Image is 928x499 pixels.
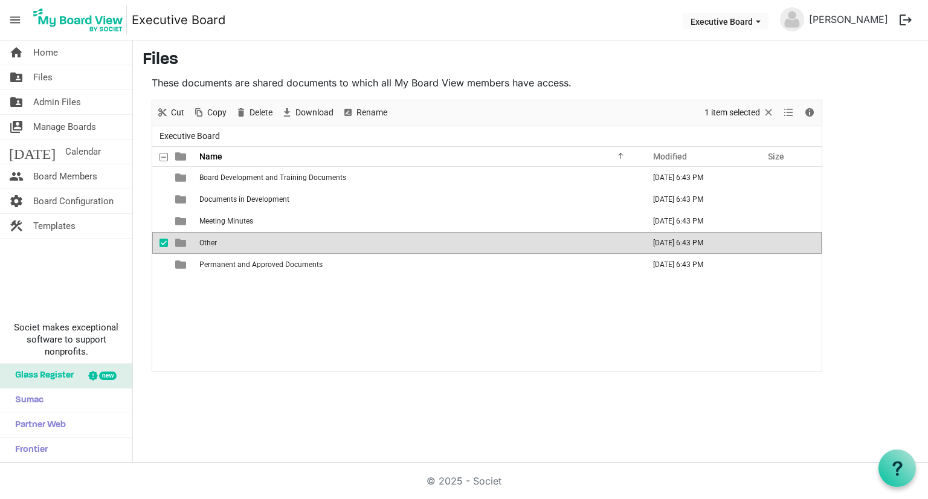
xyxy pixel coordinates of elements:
[99,372,117,380] div: new
[9,140,56,164] span: [DATE]
[33,115,96,139] span: Manage Boards
[427,475,501,487] a: © 2025 - Societ
[9,214,24,238] span: construction
[65,140,101,164] span: Calendar
[33,164,97,188] span: Board Members
[152,232,168,254] td: checkbox
[804,7,893,31] a: [PERSON_NAME]
[248,105,274,120] span: Delete
[780,7,804,31] img: no-profile-picture.svg
[640,167,755,188] td: September 02, 2025 6:43 PM column header Modified
[199,217,253,225] span: Meeting Minutes
[799,100,820,126] div: Details
[152,76,822,90] p: These documents are shared documents to which all My Board View members have access.
[9,40,24,65] span: home
[157,129,222,144] span: Executive Board
[755,210,822,232] td: is template cell column header Size
[9,90,24,114] span: folder_shared
[231,100,277,126] div: Delete
[340,105,390,120] button: Rename
[152,254,168,275] td: checkbox
[199,152,222,161] span: Name
[703,105,777,120] button: Selection
[233,105,275,120] button: Delete
[168,254,196,275] td: is template cell column header type
[196,210,640,232] td: Meeting Minutes is template cell column header Name
[755,254,822,275] td: is template cell column header Size
[168,232,196,254] td: is template cell column header type
[355,105,388,120] span: Rename
[768,152,784,161] span: Size
[206,105,228,120] span: Copy
[152,167,168,188] td: checkbox
[33,40,58,65] span: Home
[640,188,755,210] td: September 02, 2025 6:43 PM column header Modified
[640,254,755,275] td: September 02, 2025 6:43 PM column header Modified
[199,195,289,204] span: Documents in Development
[755,188,822,210] td: is template cell column header Size
[277,100,338,126] div: Download
[170,105,185,120] span: Cut
[196,188,640,210] td: Documents in Development is template cell column header Name
[802,105,818,120] button: Details
[33,90,81,114] span: Admin Files
[33,214,76,238] span: Templates
[191,105,229,120] button: Copy
[168,167,196,188] td: is template cell column header type
[9,364,74,388] span: Glass Register
[755,167,822,188] td: is template cell column header Size
[5,321,127,358] span: Societ makes exceptional software to support nonprofits.
[640,210,755,232] td: September 02, 2025 6:43 PM column header Modified
[143,50,918,71] h3: Files
[294,105,335,120] span: Download
[893,7,918,33] button: logout
[9,413,66,437] span: Partner Web
[152,210,168,232] td: checkbox
[640,232,755,254] td: September 02, 2025 6:43 PM column header Modified
[188,100,231,126] div: Copy
[30,5,132,35] a: My Board View Logo
[9,438,48,462] span: Frontier
[700,100,779,126] div: Clear selection
[279,105,336,120] button: Download
[703,105,761,120] span: 1 item selected
[168,188,196,210] td: is template cell column header type
[653,152,687,161] span: Modified
[755,232,822,254] td: is template cell column header Size
[9,115,24,139] span: switch_account
[152,100,188,126] div: Cut
[196,232,640,254] td: Other is template cell column header Name
[33,65,53,89] span: Files
[199,173,346,182] span: Board Development and Training Documents
[155,105,187,120] button: Cut
[152,188,168,210] td: checkbox
[9,164,24,188] span: people
[132,8,225,32] a: Executive Board
[30,5,127,35] img: My Board View Logo
[199,260,323,269] span: Permanent and Approved Documents
[199,239,217,247] span: Other
[9,189,24,213] span: settings
[9,65,24,89] span: folder_shared
[196,254,640,275] td: Permanent and Approved Documents is template cell column header Name
[683,13,768,30] button: Executive Board dropdownbutton
[33,189,114,213] span: Board Configuration
[781,105,796,120] button: View dropdownbutton
[168,210,196,232] td: is template cell column header type
[779,100,799,126] div: View
[196,167,640,188] td: Board Development and Training Documents is template cell column header Name
[338,100,391,126] div: Rename
[4,8,27,31] span: menu
[9,388,43,413] span: Sumac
